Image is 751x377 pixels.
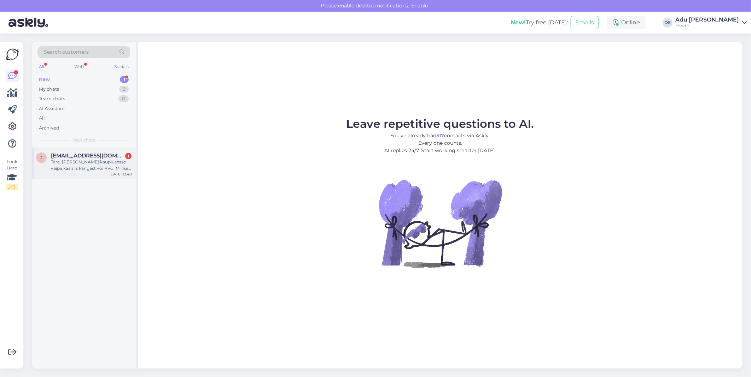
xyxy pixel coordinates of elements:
span: Enable [409,2,430,9]
b: New! [511,19,526,26]
img: Askly Logo [6,48,19,61]
div: All [37,62,46,71]
div: Team chats [39,95,65,102]
div: Floorin [675,23,739,28]
span: New chats [72,137,95,143]
span: Search customers [44,48,89,56]
div: My chats [39,86,59,93]
img: No Chat active [377,160,504,287]
div: Ädu [PERSON_NAME] [675,17,739,23]
div: New [39,76,50,83]
div: [DATE] 13:48 [110,172,132,177]
span: j [40,155,42,160]
p: You’ve already had contacts via Askly. Every one counts. AI replies 24/7. Start working smarter [... [347,132,534,154]
div: Tere. [PERSON_NAME] kauplusesse vaipa kas siis kangast või PVC. Millised valikud pakkuda? [51,159,132,172]
div: Online [607,16,646,29]
div: 2 [119,86,129,93]
div: DS [663,18,673,28]
b: 517 [437,132,444,139]
div: Web [73,62,86,71]
div: Try free [DATE]: [511,18,568,27]
div: 1 [125,153,132,159]
button: Emails [571,16,599,29]
div: Socials [113,62,130,71]
a: Ädu [PERSON_NAME]Floorin [675,17,747,28]
div: 1 [120,76,129,83]
div: 0 [118,95,129,102]
span: janekpihu@gmail.com [51,152,124,159]
div: All [39,115,45,122]
span: Leave repetitive questions to AI. [347,117,534,131]
div: AI Assistant [39,105,65,112]
div: 2 / 3 [6,184,18,190]
div: Archived [39,125,59,132]
div: Look Here [6,158,18,190]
